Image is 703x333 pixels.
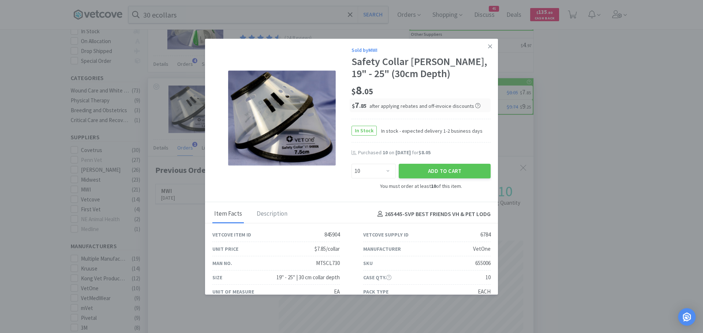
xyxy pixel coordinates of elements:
div: Manufacturer [363,245,401,253]
button: Add to Cart [399,164,491,178]
img: 49568e65bea1454790991d0b9f7887ab_6784.png [228,71,335,166]
span: after applying rebates and off-invoice discounts [369,103,480,109]
div: Case Qty. [363,273,391,281]
div: 19" - 25" | 30 cm collar depth [276,273,340,282]
div: 655006 [475,259,491,268]
span: 7 [352,100,367,110]
div: VetOne [473,245,491,253]
strong: 10 [431,183,436,189]
span: 10 [383,149,388,156]
div: Pack Type [363,288,388,296]
div: Vetcove Item ID [212,231,251,239]
div: EA [334,287,340,296]
span: $8.05 [419,149,431,156]
span: $ [351,86,356,97]
div: 845904 [324,230,340,239]
span: [DATE] [395,149,411,156]
div: MTSCL730 [316,259,340,268]
div: Open Intercom Messenger [678,308,696,326]
div: 6784 [480,230,491,239]
div: Size [212,273,222,281]
div: EACH [478,287,491,296]
div: Unit of Measure [212,288,254,296]
div: Unit Price [212,245,238,253]
span: 8 [351,83,373,98]
div: Description [255,205,289,223]
div: Purchased on for [358,149,491,156]
span: In Stock [352,126,376,135]
div: 10 [486,273,491,282]
div: Sold by MWI [351,46,491,54]
span: $ [352,102,355,109]
span: In stock - expected delivery 1-2 business days [377,127,483,135]
div: Man No. [212,259,232,267]
div: Vetcove Supply ID [363,231,409,239]
span: . 05 [362,86,373,97]
h4: 265445 - SVP BEST FRIENDS VH & PET LODG [375,209,491,219]
div: You must order at least of this item. [351,182,491,190]
div: Item Facts [212,205,244,223]
div: Safety Collar [PERSON_NAME], 19" - 25" (30cm Depth) [351,56,491,80]
span: . 85 [359,102,367,109]
div: $7.85/collar [315,245,340,253]
div: SKU [363,259,373,267]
